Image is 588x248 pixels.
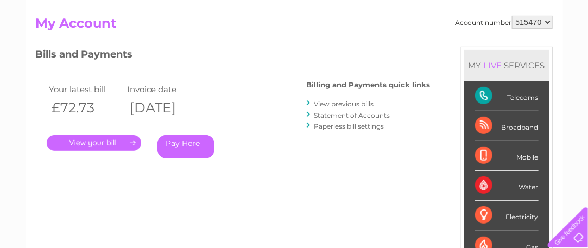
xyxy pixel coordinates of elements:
a: Telecoms [454,46,487,54]
div: LIVE [482,60,504,71]
a: Pay Here [157,135,214,158]
div: Telecoms [475,81,539,111]
div: Mobile [475,141,539,171]
a: Contact [516,46,542,54]
th: [DATE] [124,97,203,119]
a: Energy [424,46,448,54]
div: Water [475,171,539,201]
div: Clear Business is a trading name of Verastar Limited (registered in [GEOGRAPHIC_DATA] No. 3667643... [38,6,551,53]
div: MY SERVICES [464,50,549,81]
a: Log out [552,46,578,54]
a: Paperless bill settings [314,122,384,130]
a: Statement of Accounts [314,111,390,119]
h4: Billing and Payments quick links [307,81,431,89]
div: Broadband [475,111,539,141]
h3: Bills and Payments [36,47,431,66]
h2: My Account [36,16,553,36]
td: Invoice date [124,82,203,97]
img: logo.png [21,28,76,61]
a: View previous bills [314,100,374,108]
a: . [47,135,141,151]
td: Your latest bill [47,82,125,97]
a: Blog [494,46,509,54]
a: Water [397,46,418,54]
th: £72.73 [47,97,125,119]
div: Account number [456,16,553,29]
div: Electricity [475,201,539,231]
a: 0333 014 3131 [383,5,458,19]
